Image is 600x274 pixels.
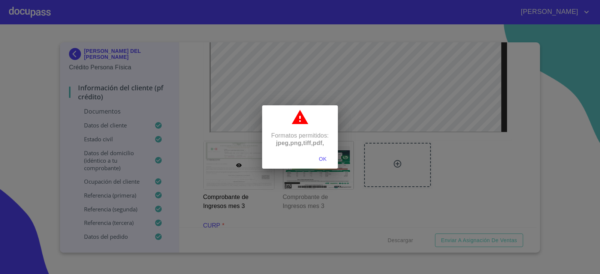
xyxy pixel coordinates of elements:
span: OK [314,154,332,164]
button: OK [311,152,335,166]
span: jpeg, [276,140,290,146]
p: Formatos permitidos: [271,131,328,140]
span: pdf, [313,140,324,146]
span: tiff, [303,140,313,146]
span: png, [290,140,303,146]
